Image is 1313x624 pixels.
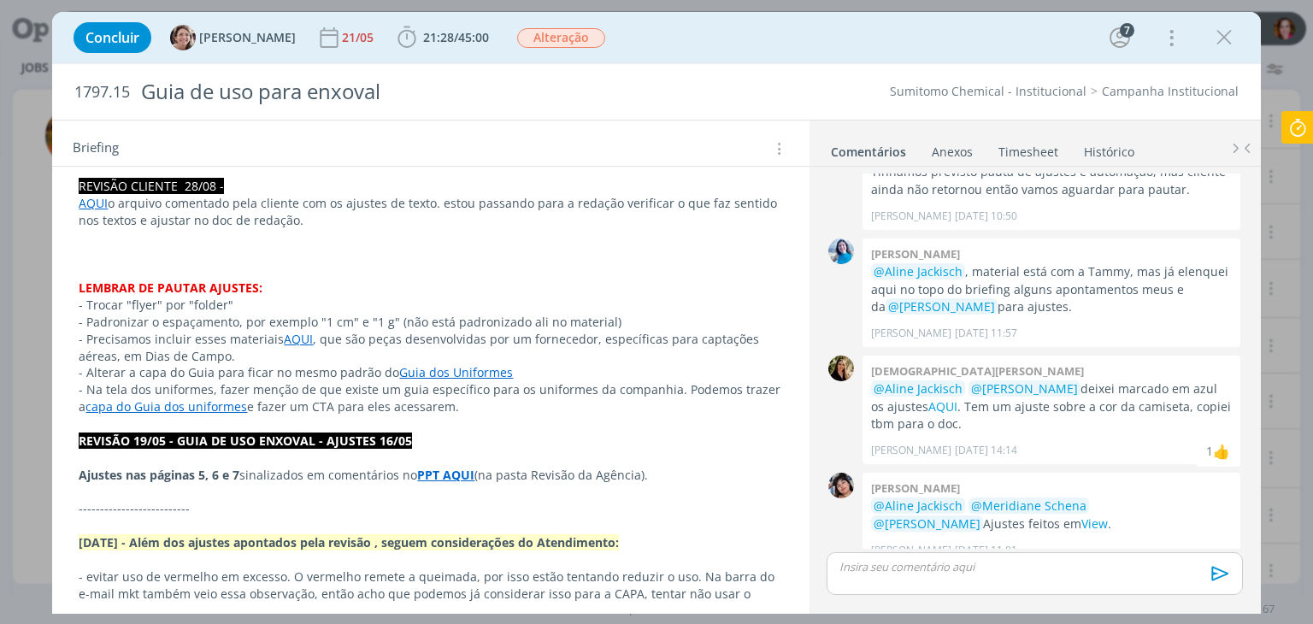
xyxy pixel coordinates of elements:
div: Guia de uso para enxoval [133,71,746,113]
div: Anexos [932,144,973,161]
p: [PERSON_NAME] [871,209,951,224]
p: -------------------------- [79,500,782,517]
p: - Padronizar o espaçamento, por exemplo "1 cm" e "1 g" (não está padronizado ali no material) [79,314,782,331]
b: [DEMOGRAPHIC_DATA][PERSON_NAME] [871,363,1084,379]
button: 7 [1106,24,1133,51]
strong: [DATE] - Além dos ajustes apontados pela revisão , seguem considerações do Atendimento: [79,534,619,550]
span: @Aline Jackisch [874,497,963,514]
strong: REVISÃO 19/05 - GUIA DE USO ENXOVAL - AJUSTES 16/05 [79,433,412,449]
a: AQUI [79,195,108,211]
p: o arquivo comentado pela cliente com os ajustes de texto. estou passando para a redação verificar... [79,195,782,229]
button: A[PERSON_NAME] [170,25,296,50]
p: - Na tela dos uniformes, fazer menção de que existe um guia específico para os uniformes da compa... [79,381,782,415]
img: E [828,238,854,264]
button: Concluir [74,22,151,53]
a: AQUI [928,398,957,415]
span: [DATE] 11:57 [955,326,1017,341]
a: Campanha Institucional [1102,83,1239,99]
span: [DATE] 10:50 [955,209,1017,224]
button: Alteração [516,27,606,49]
span: Briefing [73,138,119,160]
span: @Meridiane Schena [971,497,1086,514]
p: - evitar uso de vermelho em excesso. O vermelho remete a queimada, por isso estão tentando reduzi... [79,568,782,620]
img: C [828,356,854,381]
span: 21:28 [423,29,454,45]
p: Tínhamos previsto pauta de ajustes e automação, mas cliente ainda não retornou então vamos aguard... [871,163,1232,198]
span: [DATE] 11:01 [955,543,1017,558]
a: Comentários [830,136,907,161]
img: E [828,473,854,498]
span: 45:00 [458,29,489,45]
div: 1 [1206,442,1213,460]
span: @[PERSON_NAME] [971,380,1078,397]
a: capa do Guia dos uniformes [85,398,247,415]
button: 21:28/45:00 [393,24,493,51]
p: - Alterar a capa do Guia para ficar no mesmo padrão do [79,364,782,381]
a: View [1081,515,1108,532]
p: sinalizados em comentários no (na pasta Revisão da Agência). [79,467,782,484]
span: Concluir [85,31,139,44]
p: [PERSON_NAME] [871,543,951,558]
span: @Aline Jackisch [874,380,963,397]
p: [PERSON_NAME] [871,443,951,458]
div: 21/05 [342,32,377,44]
a: PPT AQUI [417,467,474,483]
p: , material está com a Tammy, mas já elenquei aqui no topo do briefing alguns apontamentos meus e ... [871,263,1232,315]
a: Sumitomo Chemical - Institucional [890,83,1086,99]
span: [PERSON_NAME] [199,32,296,44]
a: Timesheet [998,136,1059,161]
div: Meridiane Schena [1213,441,1230,462]
b: [PERSON_NAME] [871,246,960,262]
span: REVISÃO CLIENTE 28/08 - [79,178,224,194]
span: 1797.15 [74,83,130,102]
strong: Ajustes nas páginas 5, 6 e 7 [79,467,239,483]
strong: LEMBRAR DE PAUTAR AJUSTES: [79,280,262,296]
span: / [454,29,458,45]
p: [PERSON_NAME] [871,326,951,341]
span: @Aline Jackisch [874,263,963,280]
p: - Trocar "flyer" por "folder" [79,297,782,314]
p: - Precisamos incluir esses materiais , que são peças desenvolvidas por um fornecedor, específicas... [79,331,782,365]
a: Guia dos Uniformes [399,364,513,380]
img: A [170,25,196,50]
b: [PERSON_NAME] [871,480,960,496]
a: Histórico [1083,136,1135,161]
div: dialog [52,12,1260,614]
span: Alteração [517,28,605,48]
span: [DATE] 14:14 [955,443,1017,458]
p: deixei marcado em azul os ajustes . Tem um ajuste sobre a cor da camiseta, copiei tbm para o doc. [871,380,1232,433]
span: @[PERSON_NAME] [888,298,995,315]
div: 7 [1120,23,1134,38]
p: Ajustes feitos em . [871,497,1232,533]
a: AQUI [284,331,313,347]
span: @[PERSON_NAME] [874,515,980,532]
